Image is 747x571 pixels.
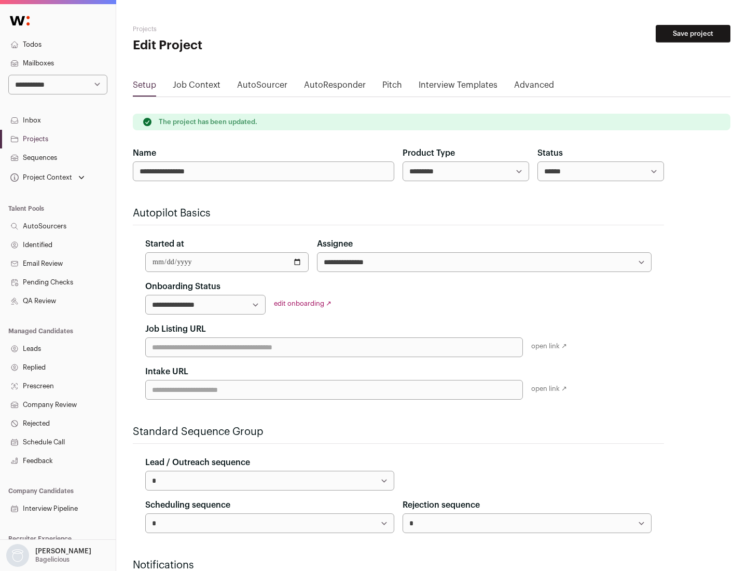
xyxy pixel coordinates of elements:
a: AutoSourcer [237,79,287,96]
label: Status [537,147,563,159]
label: Assignee [317,238,353,250]
a: AutoResponder [304,79,366,96]
h2: Autopilot Basics [133,206,664,221]
img: nopic.png [6,544,29,567]
button: Open dropdown [8,170,87,185]
h2: Standard Sequence Group [133,425,664,439]
a: Pitch [382,79,402,96]
button: Open dropdown [4,544,93,567]
p: The project has been updated. [159,118,257,126]
a: Setup [133,79,156,96]
button: Save project [656,25,730,43]
label: Lead / Outreach sequence [145,456,250,469]
label: Intake URL [145,365,188,378]
h1: Edit Project [133,37,332,54]
div: Project Context [8,173,72,182]
h2: Projects [133,25,332,33]
a: Interview Templates [419,79,497,96]
label: Started at [145,238,184,250]
label: Product Type [403,147,455,159]
label: Name [133,147,156,159]
label: Scheduling sequence [145,499,230,511]
label: Onboarding Status [145,280,220,293]
img: Wellfound [4,10,35,31]
label: Rejection sequence [403,499,480,511]
a: Job Context [173,79,220,96]
p: Bagelicious [35,555,70,564]
a: Advanced [514,79,554,96]
a: edit onboarding ↗ [274,300,331,307]
p: [PERSON_NAME] [35,547,91,555]
label: Job Listing URL [145,323,206,335]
